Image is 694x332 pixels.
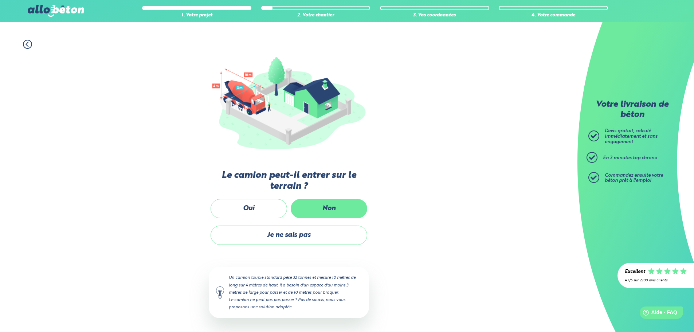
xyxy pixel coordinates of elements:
label: Oui [211,199,287,218]
div: 1. Votre projet [142,13,251,18]
iframe: Help widget launcher [629,304,686,324]
img: allobéton [28,5,84,17]
div: 4. Votre commande [499,13,608,18]
label: Le camion peut-il entrer sur le terrain ? [209,170,369,192]
label: Non [291,199,367,218]
div: 2. Votre chantier [261,13,370,18]
label: Je ne sais pas [211,226,367,245]
div: 3. Vos coordonnées [380,13,489,18]
div: Un camion toupie standard pèse 32 tonnes et mesure 10 mètres de long sur 4 mètres de haut. Il a b... [209,267,369,318]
